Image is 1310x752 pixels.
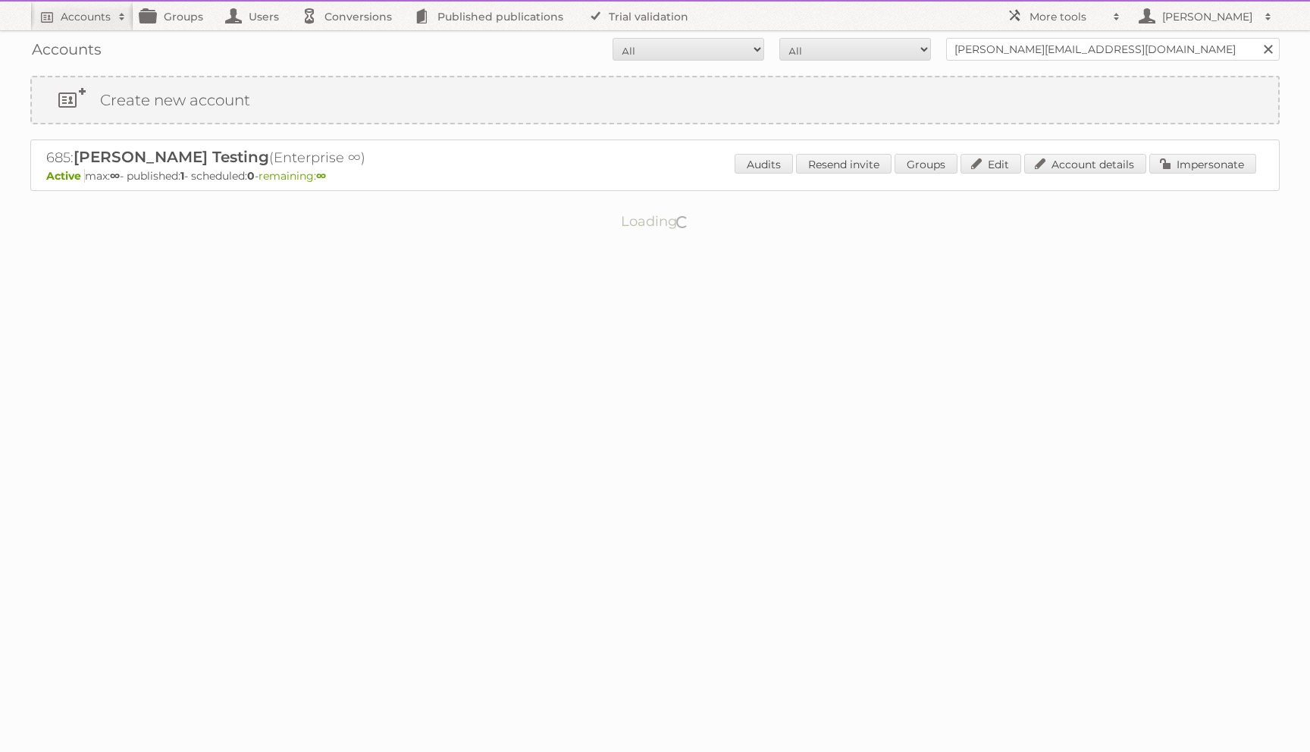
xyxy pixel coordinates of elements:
[1128,2,1280,30] a: [PERSON_NAME]
[259,169,326,183] span: remaining:
[247,169,255,183] strong: 0
[1030,9,1105,24] h2: More tools
[316,169,326,183] strong: ∞
[61,9,111,24] h2: Accounts
[1024,154,1146,174] a: Account details
[895,154,957,174] a: Groups
[578,2,704,30] a: Trial validation
[180,169,184,183] strong: 1
[46,169,1264,183] p: max: - published: - scheduled: -
[735,154,793,174] a: Audits
[46,169,85,183] span: Active
[999,2,1128,30] a: More tools
[74,148,269,166] span: [PERSON_NAME] Testing
[961,154,1021,174] a: Edit
[294,2,407,30] a: Conversions
[796,154,892,174] a: Resend invite
[573,206,738,237] p: Loading
[30,2,133,30] a: Accounts
[110,169,120,183] strong: ∞
[1149,154,1256,174] a: Impersonate
[1158,9,1257,24] h2: [PERSON_NAME]
[46,148,577,168] h2: 685: (Enterprise ∞)
[32,77,1278,123] a: Create new account
[407,2,578,30] a: Published publications
[218,2,294,30] a: Users
[133,2,218,30] a: Groups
